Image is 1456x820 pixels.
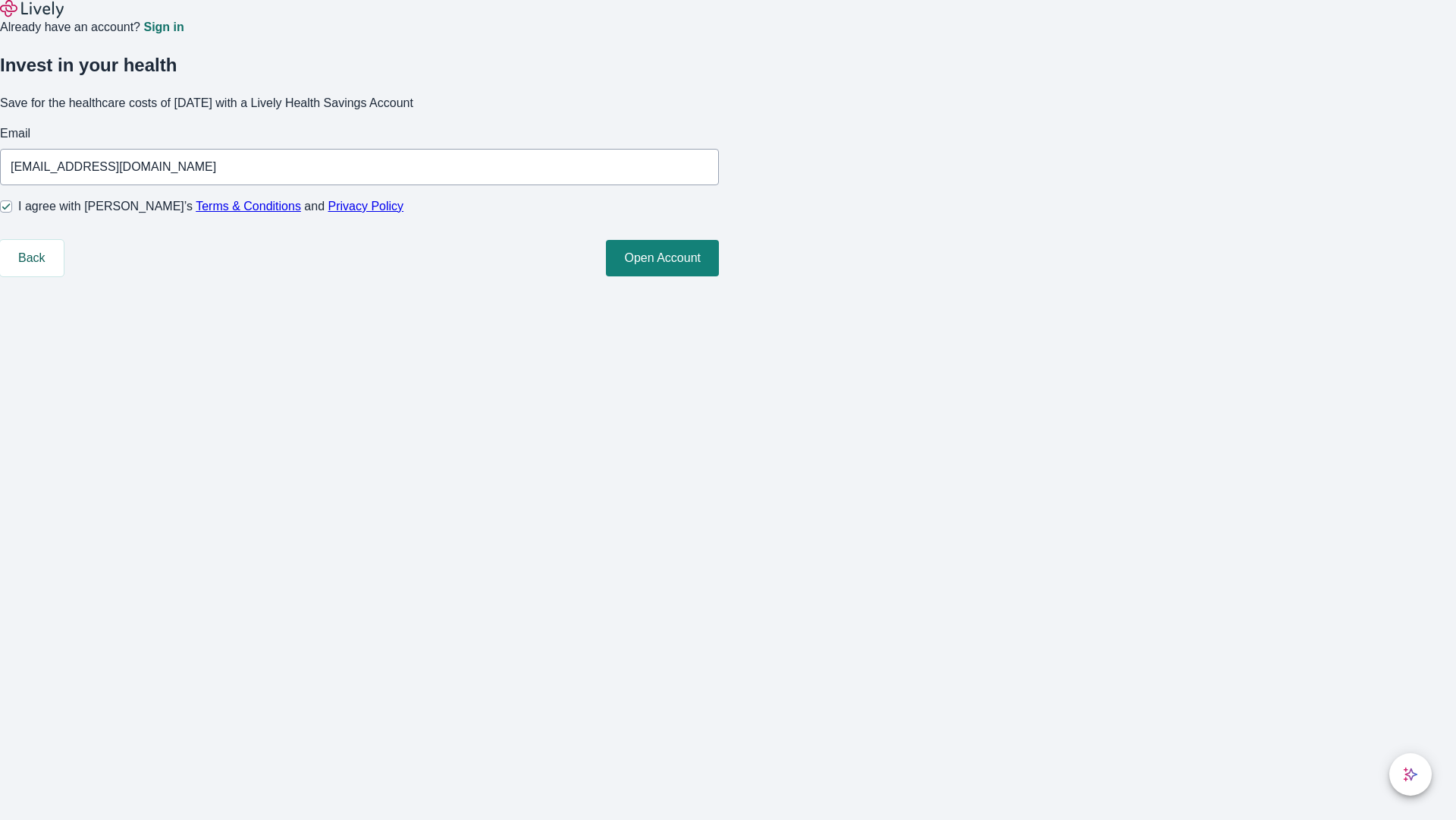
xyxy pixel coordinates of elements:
button: chat [1389,753,1432,796]
a: Privacy Policy [328,200,404,213]
svg: Lively AI Assistant [1403,767,1418,782]
a: Sign in [143,21,184,33]
span: I agree with [PERSON_NAME]’s and [18,197,403,216]
button: Open Account [606,240,719,276]
a: Terms & Conditions [196,200,301,213]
